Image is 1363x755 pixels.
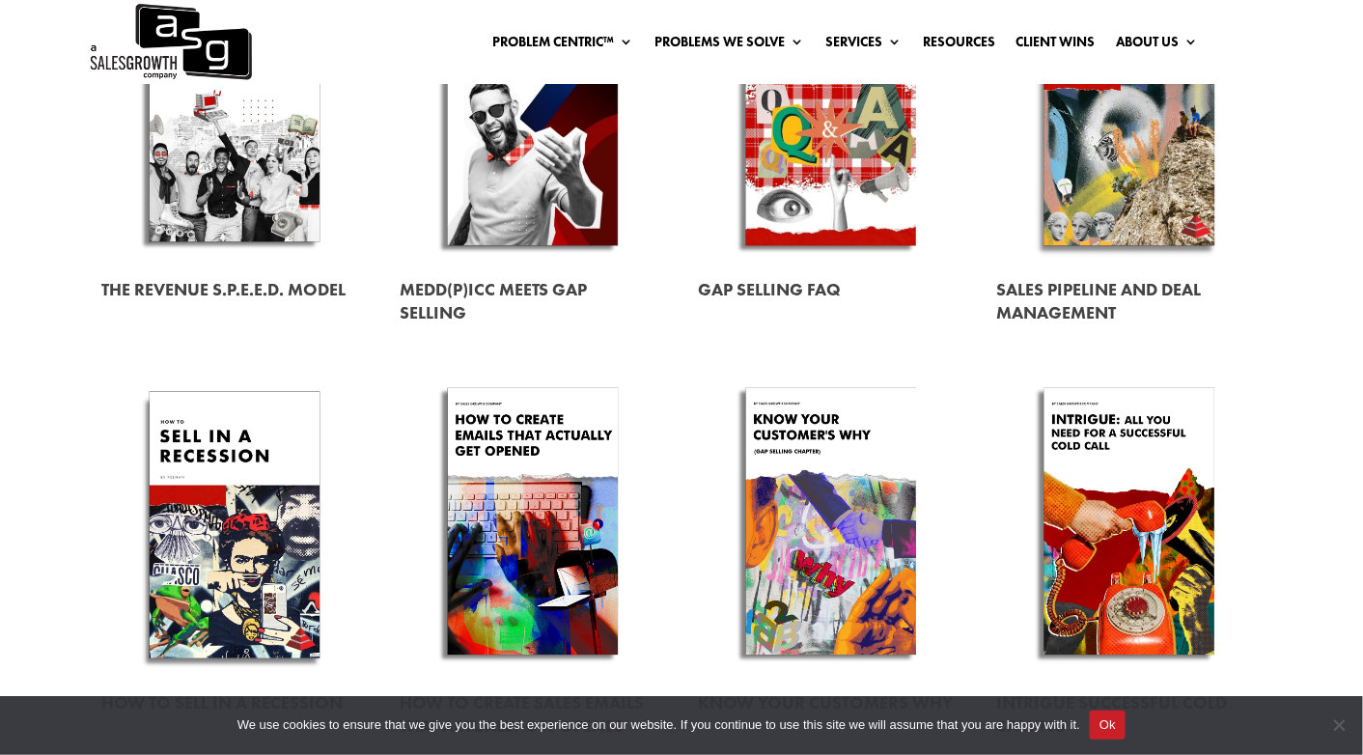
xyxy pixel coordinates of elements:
a: Resources [923,35,995,56]
button: Ok [1090,711,1126,740]
a: Services [825,35,902,56]
span: We use cookies to ensure that we give you the best experience on our website. If you continue to ... [237,715,1080,735]
span: No [1329,715,1349,735]
a: Problem Centric™ [492,35,633,56]
a: About Us [1117,35,1199,56]
a: Client Wins [1016,35,1096,56]
a: Problems We Solve [654,35,804,56]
